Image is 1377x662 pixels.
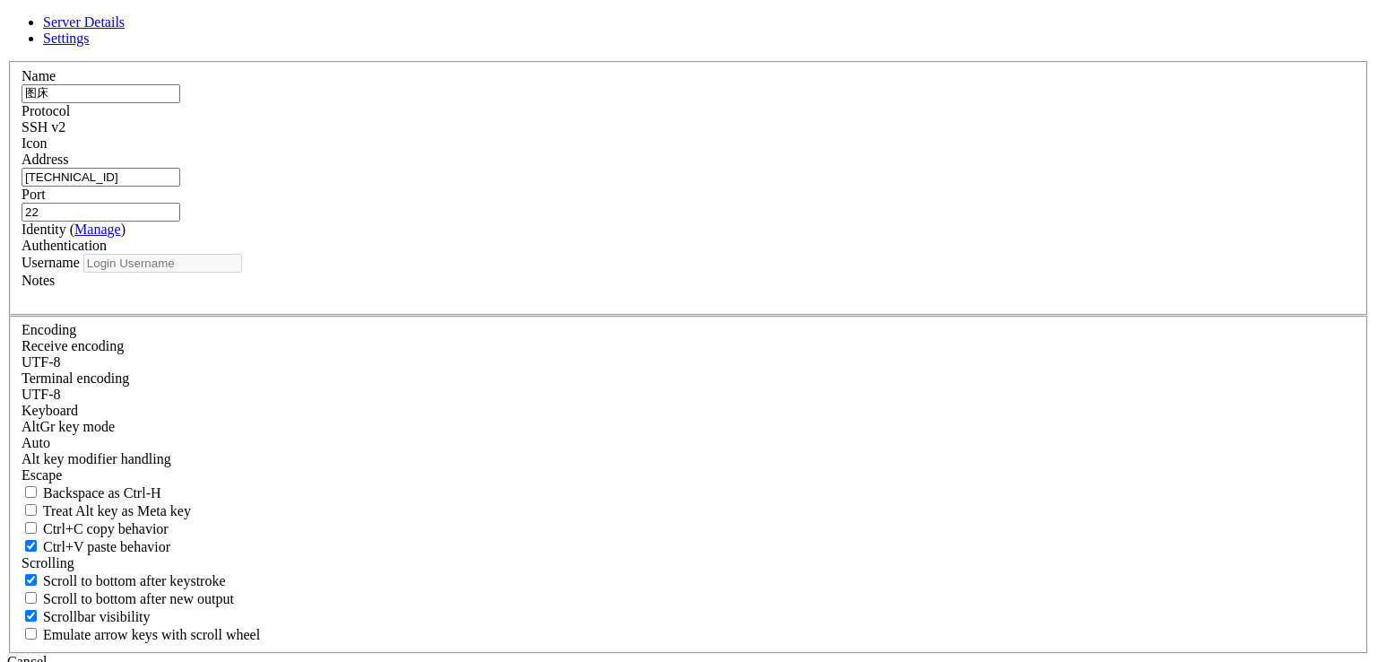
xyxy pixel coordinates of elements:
input: Server Name [22,84,180,103]
input: Login Username [83,254,242,273]
input: Treat Alt key as Meta key [25,504,37,516]
label: Keyboard [22,403,78,418]
label: Scrolling [22,555,74,571]
a: Manage [74,222,121,237]
span: Auto [22,435,50,450]
span: Backspace as Ctrl-H [43,485,161,501]
input: Ctrl+V paste behavior [25,540,37,552]
label: Address [22,152,68,167]
input: Ctrl+C copy behavior [25,522,37,534]
span: Emulate arrow keys with scroll wheel [43,627,260,642]
label: Controls how the Alt key is handled. Escape: Send an ESC prefix. 8-Bit: Add 128 to the typed char... [22,451,171,466]
label: Encoding [22,322,76,337]
a: Server Details [43,14,125,30]
input: Backspace as Ctrl-H [25,486,37,498]
span: Treat Alt key as Meta key [43,503,191,518]
div: Escape [22,467,1355,483]
div: Auto [22,435,1355,451]
a: Settings [43,30,90,46]
label: Identity [22,222,126,237]
label: Port [22,187,46,202]
span: Escape [22,467,62,483]
span: Scrollbar visibility [43,609,151,624]
label: Set the expected encoding for data received from the host. If the encodings do not match, visual ... [22,338,124,353]
input: Scrollbar visibility [25,610,37,622]
label: When using the alternative screen buffer, and DECCKM (Application Cursor Keys) is active, mouse w... [22,627,260,642]
label: Authentication [22,238,107,253]
label: Whether to scroll to the bottom on any keystroke. [22,573,226,588]
label: The default terminal encoding. ISO-2022 enables character map translations (like graphics maps). ... [22,370,129,386]
label: Set the expected encoding for data received from the host. If the encodings do not match, visual ... [22,419,115,434]
label: The vertical scrollbar mode. [22,609,151,624]
label: If true, the backspace should send BS ('\x08', aka ^H). Otherwise the backspace key should send '... [22,485,161,501]
span: Ctrl+C copy behavior [43,521,169,536]
span: SSH v2 [22,119,65,135]
label: Scroll to bottom after new output. [22,591,234,606]
div: UTF-8 [22,387,1355,403]
span: UTF-8 [22,354,61,370]
label: Ctrl-C copies if true, send ^C to host if false. Ctrl-Shift-C sends ^C to host if true, copies if... [22,521,169,536]
div: SSH v2 [22,119,1355,135]
span: Scroll to bottom after new output [43,591,234,606]
span: Ctrl+V paste behavior [43,539,170,554]
div: UTF-8 [22,354,1355,370]
label: Username [22,255,80,270]
label: Icon [22,135,47,151]
label: Notes [22,273,55,288]
span: ( ) [70,222,126,237]
label: Whether the Alt key acts as a Meta key or as a distinct Alt key. [22,503,191,518]
label: Protocol [22,103,70,118]
label: Ctrl+V pastes if true, sends ^V to host if false. Ctrl+Shift+V sends ^V to host if true, pastes i... [22,539,170,554]
input: Emulate arrow keys with scroll wheel [25,628,37,640]
input: Host Name or IP [22,168,180,187]
span: Scroll to bottom after keystroke [43,573,226,588]
label: Name [22,68,56,83]
input: Scroll to bottom after new output [25,592,37,604]
span: UTF-8 [22,387,61,402]
input: Scroll to bottom after keystroke [25,574,37,586]
input: Port Number [22,203,180,222]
